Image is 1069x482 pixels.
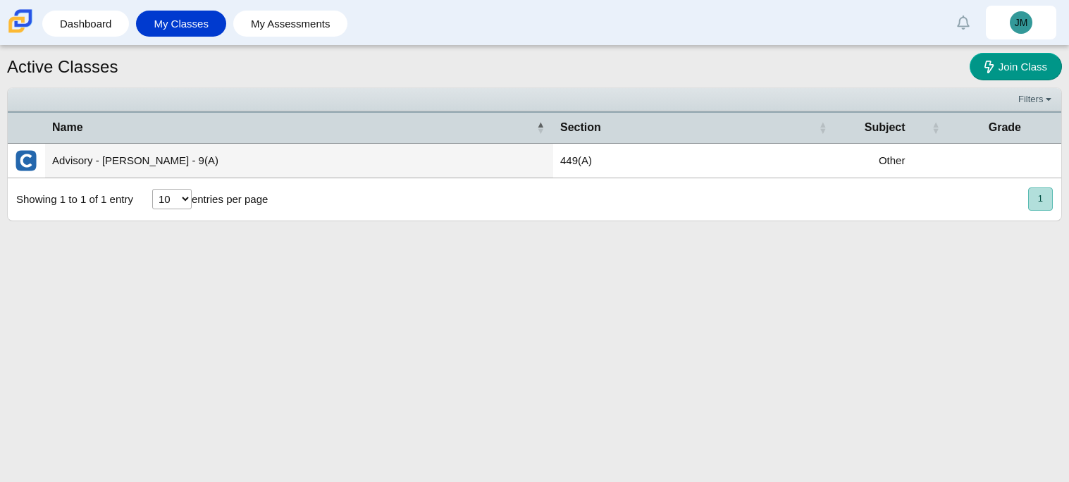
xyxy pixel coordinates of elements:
[240,11,341,37] a: My Assessments
[865,121,906,133] span: Subject
[536,113,545,142] span: Name : Activate to invert sorting
[8,178,133,221] div: Showing 1 to 1 of 1 entry
[143,11,219,37] a: My Classes
[45,144,553,178] td: Advisory - [PERSON_NAME] - 9(A)
[1015,92,1058,106] a: Filters
[52,121,83,133] span: Name
[948,7,979,38] a: Alerts
[6,26,35,38] a: Carmen School of Science & Technology
[49,11,122,37] a: Dashboard
[192,193,268,205] label: entries per page
[932,113,940,142] span: Subject : Activate to sort
[999,61,1047,73] span: Join Class
[836,144,948,178] td: Other
[560,121,601,133] span: Section
[15,149,37,172] img: External class connected through Clever
[819,113,827,142] span: Section : Activate to sort
[1027,187,1053,211] nav: pagination
[989,121,1021,133] span: Grade
[1015,18,1028,27] span: JM
[1028,187,1053,211] button: 1
[986,6,1056,39] a: JM
[970,53,1062,80] a: Join Class
[6,6,35,36] img: Carmen School of Science & Technology
[553,144,836,178] td: 449(A)
[7,55,118,79] h1: Active Classes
